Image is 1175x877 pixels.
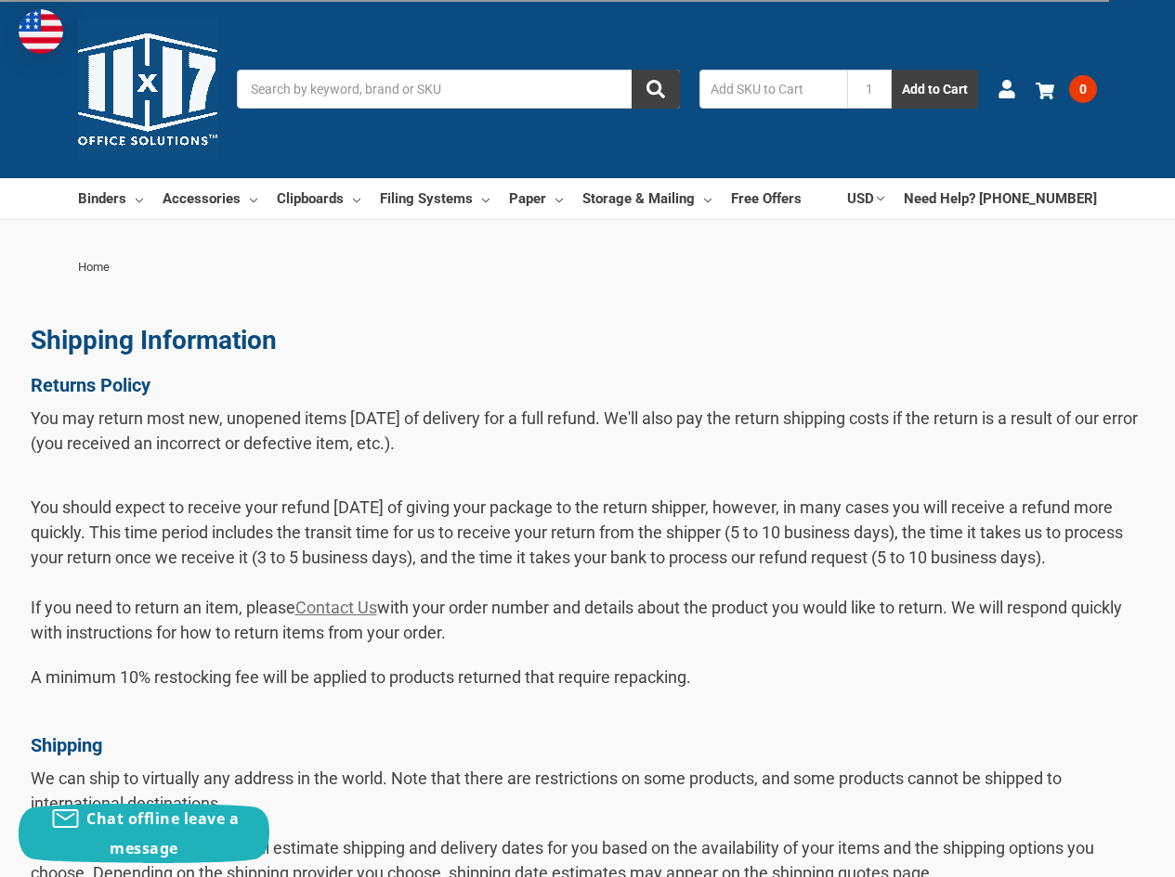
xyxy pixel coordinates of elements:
[1036,65,1097,113] a: 0
[237,70,680,109] input: Search by keyword, brand or SKU
[847,178,884,219] a: USD
[19,804,269,863] button: Chat offline leave a message
[78,178,143,219] a: Binders
[19,9,63,54] img: duty and tax information for United States
[277,178,360,219] a: Clipboards
[31,667,691,712] span: A minimum 10% restocking fee will be applied to products returned that require repacking.
[904,178,1097,219] a: Need Help? [PHONE_NUMBER]
[892,70,978,109] button: Add to Cart
[380,178,490,219] a: Filing Systems
[699,70,847,109] input: Add SKU to Cart
[509,178,563,219] a: Paper
[31,325,277,355] a: Shipping Information
[295,598,377,617] a: Contact Us
[731,178,802,219] a: Free Offers
[1069,75,1097,103] span: 0
[31,768,1062,813] span: We can ship to virtually any address in the world. Note that there are restrictions on some produ...
[163,178,257,219] a: Accessories
[31,408,1138,453] span: You may return most new, unopened items [DATE] of delivery for a full refund. We'll also pay the ...
[78,19,217,159] img: 11x17.com
[78,260,110,274] span: Home
[31,497,1123,642] span: You should expect to receive your refund [DATE] of giving your package to the return shipper, how...
[31,374,1145,396] h1: Returns Policy
[86,808,239,858] span: Chat offline leave a message
[582,178,712,219] a: Storage & Mailing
